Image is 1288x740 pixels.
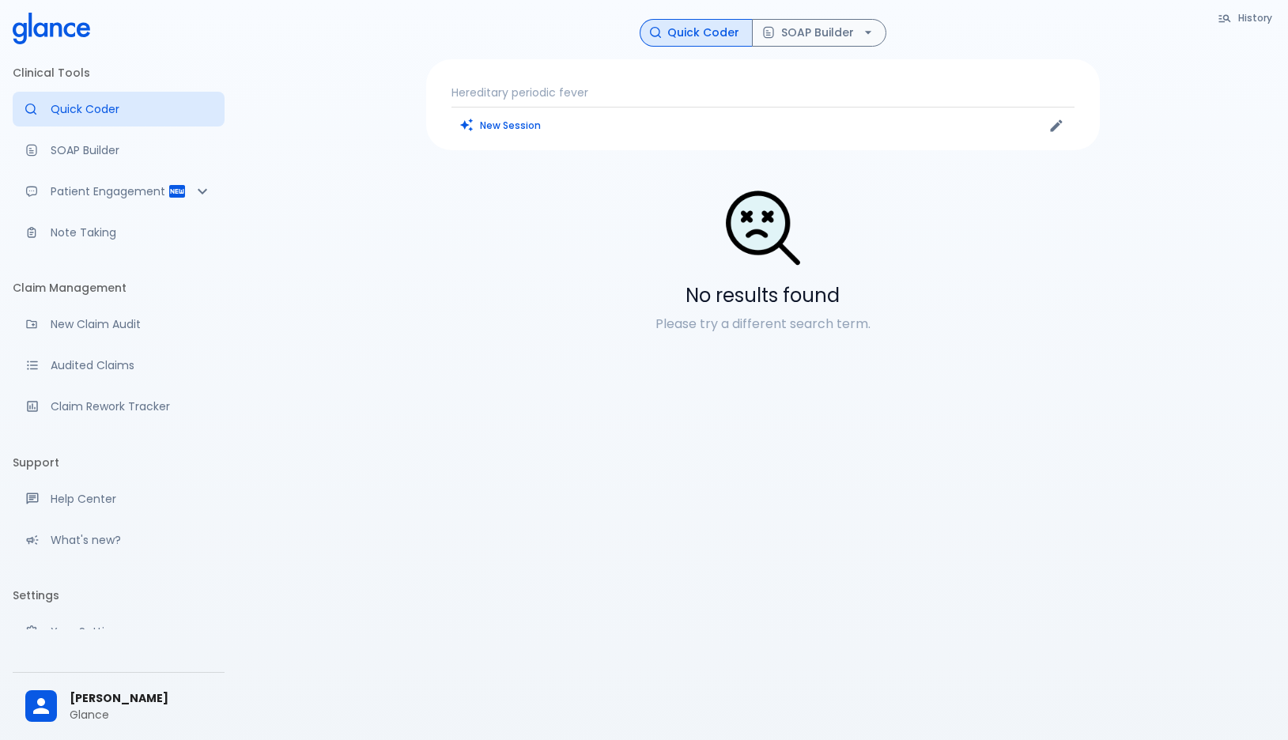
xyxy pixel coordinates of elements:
p: Patient Engagement [51,183,168,199]
a: Moramiz: Find ICD10AM codes instantly [13,92,225,126]
li: Settings [13,576,225,614]
p: Quick Coder [51,101,212,117]
div: [PERSON_NAME]Glance [13,679,225,734]
a: Audit a new claim [13,307,225,342]
button: History [1210,6,1282,29]
li: Support [13,444,225,481]
img: Search Not Found [723,188,803,267]
div: Recent updates and feature releases [13,523,225,557]
p: Help Center [51,491,212,507]
p: What's new? [51,532,212,548]
p: Audited Claims [51,357,212,373]
button: Edit [1044,114,1068,138]
p: New Claim Audit [51,316,212,332]
span: [PERSON_NAME] [70,690,212,707]
li: Claim Management [13,269,225,307]
p: Note Taking [51,225,212,240]
a: Manage your settings [13,614,225,649]
h5: No results found [426,283,1100,308]
p: Claim Rework Tracker [51,398,212,414]
p: Your Settings [51,624,212,640]
a: Get help from our support team [13,481,225,516]
button: SOAP Builder [752,19,886,47]
li: Clinical Tools [13,54,225,92]
a: View audited claims [13,348,225,383]
a: Docugen: Compose a clinical documentation in seconds [13,133,225,168]
p: Glance [70,707,212,723]
a: Advanced note-taking [13,215,225,250]
button: Clears all inputs and results. [451,114,550,137]
p: Please try a different search term. [426,315,1100,334]
p: Hereditary periodic fever [451,85,1075,100]
p: SOAP Builder [51,142,212,158]
a: Monitor progress of claim corrections [13,389,225,424]
button: Quick Coder [640,19,753,47]
div: Patient Reports & Referrals [13,174,225,209]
